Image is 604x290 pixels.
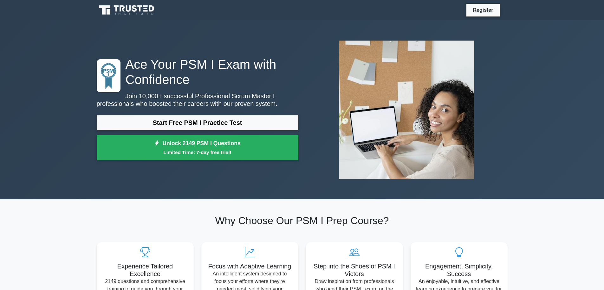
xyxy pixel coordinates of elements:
h5: Focus with Adaptive Learning [206,262,293,270]
h2: Why Choose Our PSM I Prep Course? [97,215,508,227]
a: Register [469,6,497,14]
a: Start Free PSM I Practice Test [97,115,298,130]
h5: Engagement, Simplicity, Success [416,262,503,278]
h1: Ace Your PSM I Exam with Confidence [97,57,298,87]
h5: Step into the Shoes of PSM I Victors [311,262,398,278]
h5: Experience Tailored Excellence [102,262,189,278]
small: Limited Time: 7-day free trial! [105,149,290,156]
p: Join 10,000+ successful Professional Scrum Master I professionals who boosted their careers with ... [97,92,298,107]
a: Unlock 2149 PSM I QuestionsLimited Time: 7-day free trial! [97,135,298,160]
